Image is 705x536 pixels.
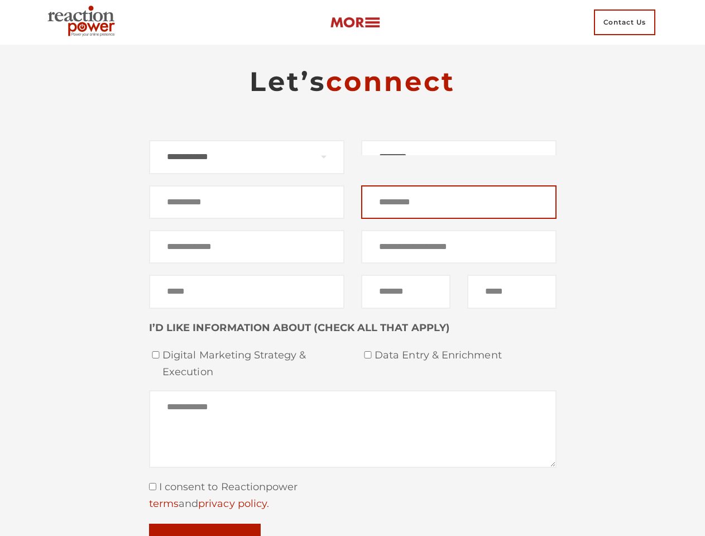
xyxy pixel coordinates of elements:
a: privacy policy. [198,497,269,510]
span: connect [326,65,455,98]
div: and [149,496,557,513]
a: terms [149,497,179,510]
span: Contact Us [594,9,655,35]
span: Data Entry & Enrichment [375,347,557,364]
img: Executive Branding | Personal Branding Agency [43,2,124,42]
h2: Let’s [149,65,557,98]
img: more-btn.png [330,16,380,29]
span: I consent to Reactionpower [156,481,298,493]
strong: I’D LIKE INFORMATION ABOUT (CHECK ALL THAT APPLY) [149,322,450,334]
span: Digital Marketing Strategy & Execution [162,347,344,380]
